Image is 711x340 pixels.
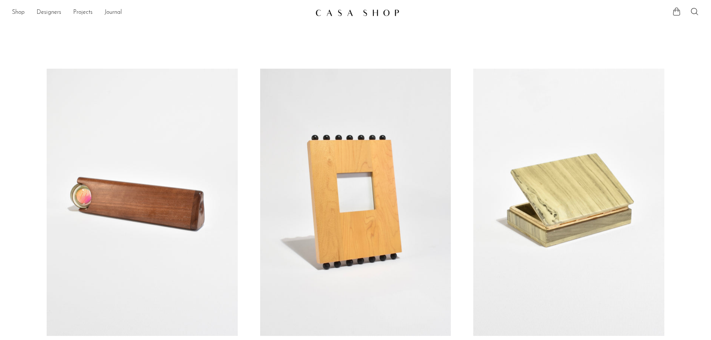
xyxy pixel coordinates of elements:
[37,8,61,18] a: Designers
[73,8,93,18] a: Projects
[12,8,25,18] a: Shop
[12,6,309,19] ul: NEW HEADER MENU
[12,6,309,19] nav: Desktop navigation
[105,8,122,18] a: Journal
